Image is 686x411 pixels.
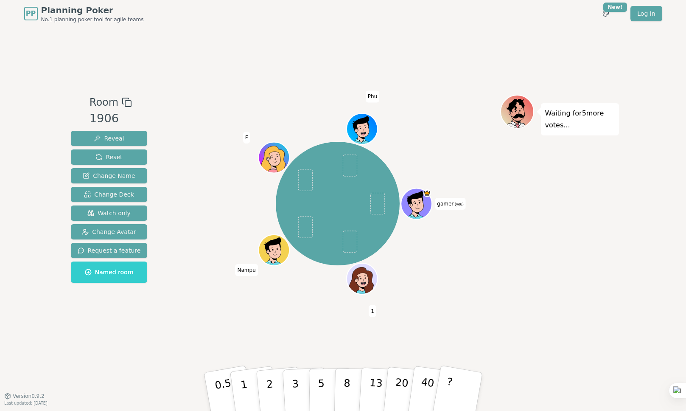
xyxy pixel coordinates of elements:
[4,401,48,405] span: Last updated: [DATE]
[402,189,431,218] button: Click to change your avatar
[13,393,45,400] span: Version 0.9.2
[94,134,124,143] span: Reveal
[24,4,144,23] a: PPPlanning PokerNo.1 planning poker tool for agile teams
[435,198,465,210] span: Click to change your name
[71,243,148,258] button: Request a feature
[545,107,615,131] p: Waiting for 5 more votes...
[84,190,134,199] span: Change Deck
[71,131,148,146] button: Reveal
[90,110,132,127] div: 1906
[71,168,148,183] button: Change Name
[71,149,148,165] button: Reset
[71,224,148,239] button: Change Avatar
[235,264,258,276] span: Click to change your name
[630,6,662,21] a: Log in
[71,262,148,283] button: Named room
[71,187,148,202] button: Change Deck
[82,228,136,236] span: Change Avatar
[366,90,379,102] span: Click to change your name
[95,153,122,161] span: Reset
[369,305,376,317] span: Click to change your name
[85,268,134,276] span: Named room
[78,246,141,255] span: Request a feature
[41,16,144,23] span: No.1 planning poker tool for agile teams
[4,393,45,400] button: Version0.9.2
[603,3,627,12] div: New!
[71,205,148,221] button: Watch only
[423,189,431,197] span: gamer is the host
[454,203,464,206] span: (you)
[83,172,135,180] span: Change Name
[41,4,144,16] span: Planning Poker
[243,132,250,144] span: Click to change your name
[26,8,36,19] span: PP
[598,6,613,21] button: New!
[87,209,131,217] span: Watch only
[90,95,118,110] span: Room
